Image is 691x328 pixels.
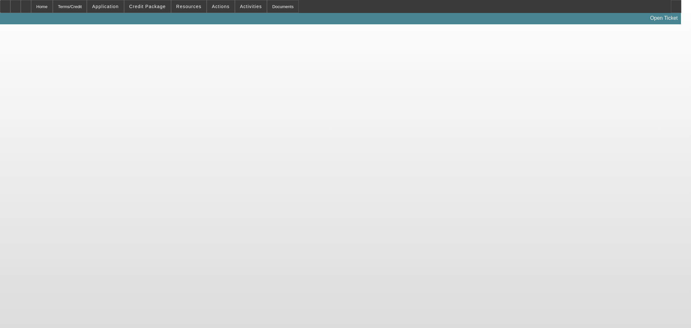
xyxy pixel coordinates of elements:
button: Resources [171,0,206,13]
button: Credit Package [124,0,171,13]
span: Credit Package [129,4,166,9]
span: Actions [212,4,230,9]
button: Application [87,0,123,13]
span: Application [92,4,119,9]
a: Open Ticket [648,13,680,24]
button: Actions [207,0,235,13]
button: Activities [235,0,267,13]
span: Resources [176,4,202,9]
span: Activities [240,4,262,9]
